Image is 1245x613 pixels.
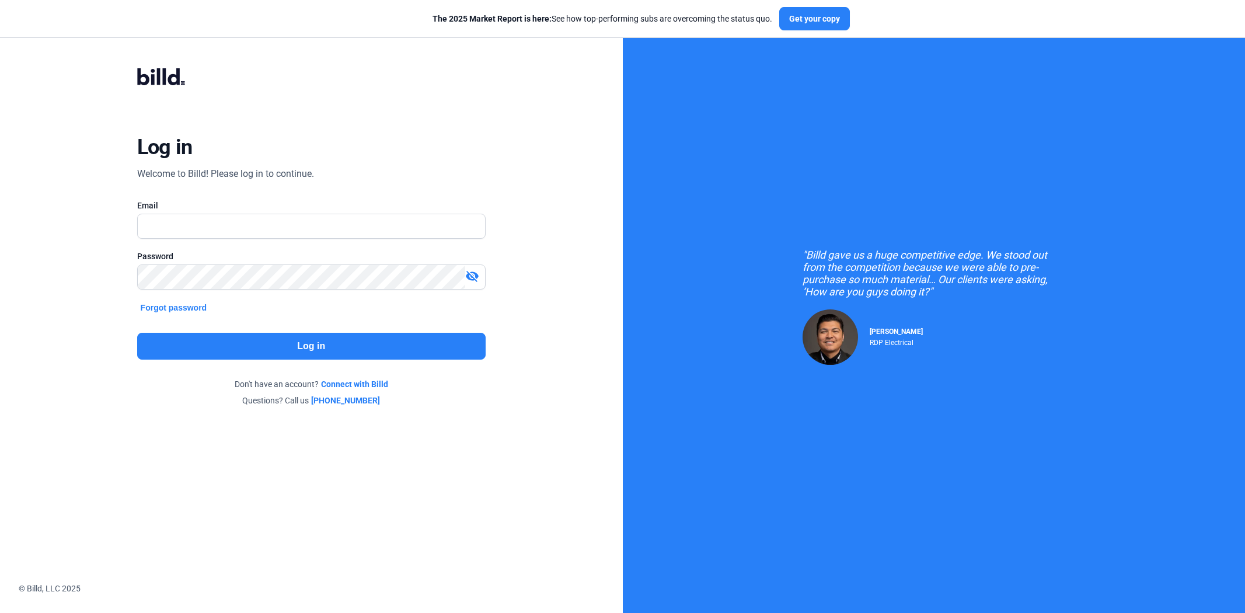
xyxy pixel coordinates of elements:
[779,7,850,30] button: Get your copy
[137,167,314,181] div: Welcome to Billd! Please log in to continue.
[803,249,1065,298] div: "Billd gave us a huge competitive edge. We stood out from the competition because we were able to...
[433,13,772,25] div: See how top-performing subs are overcoming the status quo.
[433,14,552,23] span: The 2025 Market Report is here:
[870,328,923,336] span: [PERSON_NAME]
[137,301,211,314] button: Forgot password
[137,378,486,390] div: Don't have an account?
[803,309,858,365] img: Raul Pacheco
[321,378,388,390] a: Connect with Billd
[137,200,486,211] div: Email
[137,333,486,360] button: Log in
[137,395,486,406] div: Questions? Call us
[870,336,923,347] div: RDP Electrical
[311,395,380,406] a: [PHONE_NUMBER]
[137,250,486,262] div: Password
[137,134,193,160] div: Log in
[465,269,479,283] mat-icon: visibility_off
